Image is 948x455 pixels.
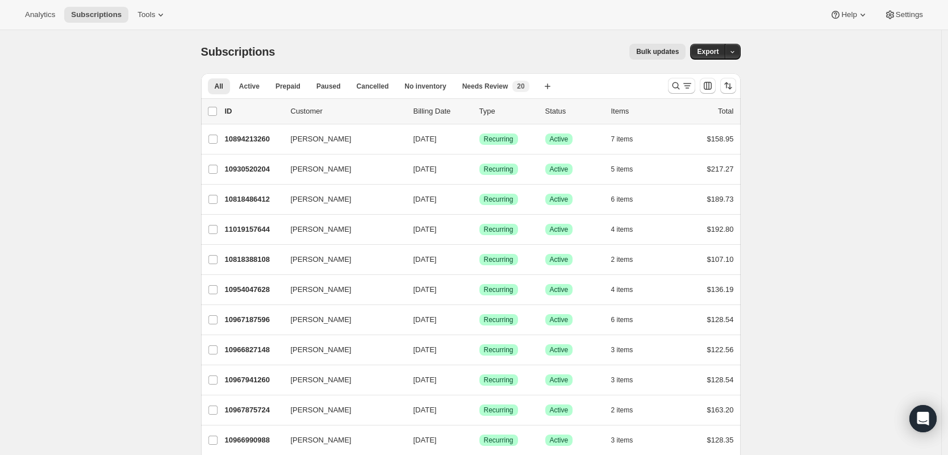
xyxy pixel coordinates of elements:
[414,375,437,384] span: [DATE]
[707,195,734,203] span: $189.73
[707,345,734,354] span: $122.56
[611,372,646,388] button: 3 items
[484,375,513,385] span: Recurring
[225,435,282,446] p: 10966990988
[484,285,513,294] span: Recurring
[225,344,282,356] p: 10966827148
[484,195,513,204] span: Recurring
[225,372,734,388] div: 10967941260[PERSON_NAME][DATE]SuccessRecurringSuccessActive3 items$128.54
[668,78,695,94] button: Search and filter results
[707,406,734,414] span: $163.20
[611,135,633,144] span: 7 items
[414,406,437,414] span: [DATE]
[225,402,734,418] div: 10967875724[PERSON_NAME][DATE]SuccessRecurringSuccessActive2 items$163.20
[517,82,524,91] span: 20
[462,82,508,91] span: Needs Review
[225,282,734,298] div: 10954047628[PERSON_NAME][DATE]SuccessRecurringSuccessActive4 items$136.19
[697,47,719,56] span: Export
[611,432,646,448] button: 3 items
[404,82,446,91] span: No inventory
[707,436,734,444] span: $128.35
[823,7,875,23] button: Help
[284,190,398,208] button: [PERSON_NAME]
[225,404,282,416] p: 10967875724
[225,314,282,325] p: 10967187596
[484,406,513,415] span: Recurring
[611,252,646,268] button: 2 items
[414,285,437,294] span: [DATE]
[414,436,437,444] span: [DATE]
[284,341,398,359] button: [PERSON_NAME]
[284,371,398,389] button: [PERSON_NAME]
[484,255,513,264] span: Recurring
[611,225,633,234] span: 4 items
[225,194,282,205] p: 10818486412
[291,194,352,205] span: [PERSON_NAME]
[629,44,686,60] button: Bulk updates
[611,282,646,298] button: 4 items
[611,161,646,177] button: 5 items
[291,254,352,265] span: [PERSON_NAME]
[225,284,282,295] p: 10954047628
[291,284,352,295] span: [PERSON_NAME]
[690,44,725,60] button: Export
[225,312,734,328] div: 10967187596[PERSON_NAME][DATE]SuccessRecurringSuccessActive6 items$128.54
[291,106,404,117] p: Customer
[239,82,260,91] span: Active
[275,82,300,91] span: Prepaid
[225,191,734,207] div: 10818486412[PERSON_NAME][DATE]SuccessRecurringSuccessActive6 items$189.73
[550,285,569,294] span: Active
[611,195,633,204] span: 6 items
[611,345,633,354] span: 3 items
[225,342,734,358] div: 10966827148[PERSON_NAME][DATE]SuccessRecurringSuccessActive3 items$122.56
[414,106,470,117] p: Billing Date
[611,131,646,147] button: 7 items
[484,225,513,234] span: Recurring
[25,10,55,19] span: Analytics
[225,131,734,147] div: 10894213260[PERSON_NAME][DATE]SuccessRecurringSuccessActive7 items$158.95
[291,224,352,235] span: [PERSON_NAME]
[484,165,513,174] span: Recurring
[484,345,513,354] span: Recurring
[291,374,352,386] span: [PERSON_NAME]
[550,135,569,144] span: Active
[611,375,633,385] span: 3 items
[225,224,282,235] p: 11019157644
[291,133,352,145] span: [PERSON_NAME]
[225,106,282,117] p: ID
[636,47,679,56] span: Bulk updates
[316,82,341,91] span: Paused
[550,375,569,385] span: Active
[841,10,857,19] span: Help
[611,436,633,445] span: 3 items
[550,345,569,354] span: Active
[707,225,734,233] span: $192.80
[550,165,569,174] span: Active
[550,255,569,264] span: Active
[611,402,646,418] button: 2 items
[707,315,734,324] span: $128.54
[291,314,352,325] span: [PERSON_NAME]
[225,133,282,145] p: 10894213260
[225,254,282,265] p: 10818388108
[484,135,513,144] span: Recurring
[284,311,398,329] button: [PERSON_NAME]
[284,431,398,449] button: [PERSON_NAME]
[707,165,734,173] span: $217.27
[484,315,513,324] span: Recurring
[137,10,155,19] span: Tools
[611,315,633,324] span: 6 items
[414,315,437,324] span: [DATE]
[284,160,398,178] button: [PERSON_NAME]
[291,344,352,356] span: [PERSON_NAME]
[225,374,282,386] p: 10967941260
[611,406,633,415] span: 2 items
[550,406,569,415] span: Active
[550,315,569,324] span: Active
[414,345,437,354] span: [DATE]
[611,342,646,358] button: 3 items
[611,222,646,237] button: 4 items
[225,161,734,177] div: 10930520204[PERSON_NAME][DATE]SuccessRecurringSuccessActive5 items$217.27
[718,106,733,117] p: Total
[201,45,275,58] span: Subscriptions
